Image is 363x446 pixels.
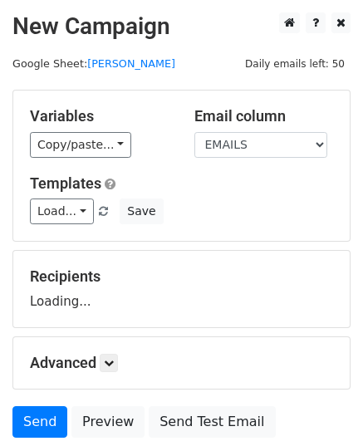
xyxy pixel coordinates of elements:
[30,132,131,158] a: Copy/paste...
[120,198,163,224] button: Save
[30,174,101,192] a: Templates
[30,267,333,286] h5: Recipients
[30,107,169,125] h5: Variables
[30,198,94,224] a: Load...
[12,406,67,438] a: Send
[194,107,334,125] h5: Email column
[239,57,351,70] a: Daily emails left: 50
[30,267,333,311] div: Loading...
[12,57,175,70] small: Google Sheet:
[71,406,145,438] a: Preview
[30,354,333,372] h5: Advanced
[12,12,351,41] h2: New Campaign
[149,406,275,438] a: Send Test Email
[87,57,175,70] a: [PERSON_NAME]
[239,55,351,73] span: Daily emails left: 50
